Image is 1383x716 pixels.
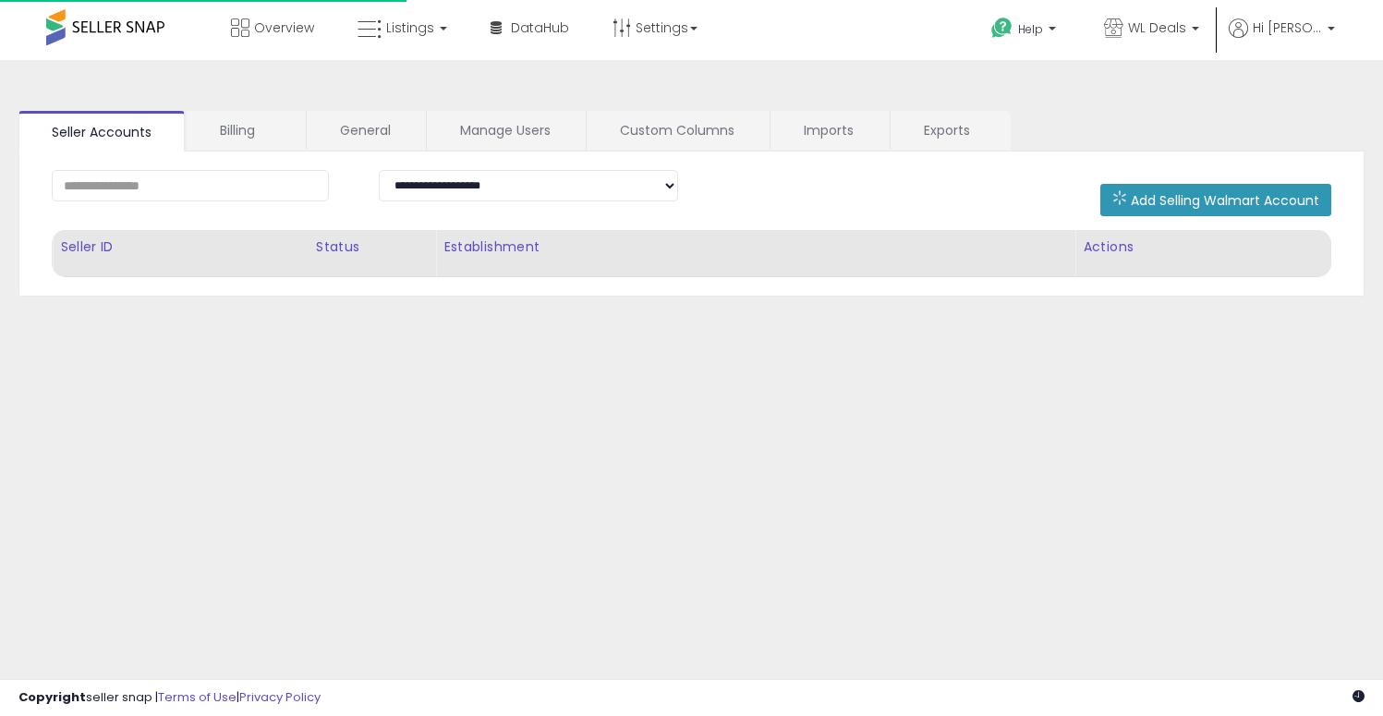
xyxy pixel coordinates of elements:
[254,18,314,37] span: Overview
[1253,18,1322,37] span: Hi [PERSON_NAME]
[977,3,1074,60] a: Help
[307,111,424,150] a: General
[1083,237,1323,257] div: Actions
[1100,184,1331,216] button: Add Selling Walmart Account
[316,237,428,257] div: Status
[187,111,304,150] a: Billing
[587,111,768,150] a: Custom Columns
[1229,18,1335,60] a: Hi [PERSON_NAME]
[18,688,86,706] strong: Copyright
[386,18,434,37] span: Listings
[239,688,321,706] a: Privacy Policy
[511,18,569,37] span: DataHub
[427,111,584,150] a: Manage Users
[443,237,1067,257] div: Establishment
[1128,18,1186,37] span: WL Deals
[18,689,321,707] div: seller snap | |
[1018,21,1043,37] span: Help
[18,111,185,152] a: Seller Accounts
[1131,191,1319,210] span: Add Selling Walmart Account
[770,111,888,150] a: Imports
[990,17,1013,40] i: Get Help
[891,111,1009,150] a: Exports
[60,237,300,257] div: Seller ID
[158,688,237,706] a: Terms of Use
